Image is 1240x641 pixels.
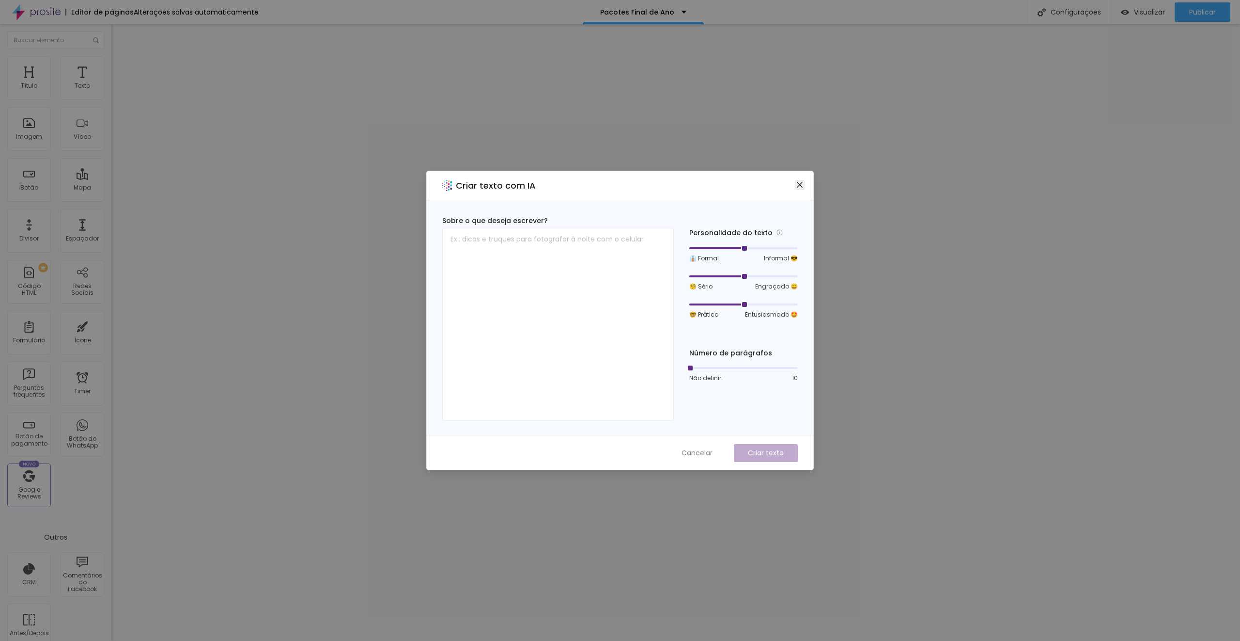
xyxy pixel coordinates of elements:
[764,254,798,263] span: Informal 😎
[682,448,713,458] span: Cancelar
[755,282,798,291] span: Engraçado 😄
[689,282,713,291] span: 🧐 Sério
[795,180,805,190] button: Close
[745,310,798,319] span: Entusiasmado 🤩
[689,227,798,239] div: Personalidade do texto
[456,179,536,192] h2: Criar texto com IA
[689,310,718,319] span: 🤓 Prático
[792,374,798,383] span: 10
[796,181,804,189] span: close
[442,216,674,226] div: Sobre o que deseja escrever?
[734,444,798,462] button: Criar texto
[689,254,719,263] span: 👔 Formal
[689,374,721,383] span: Não definir
[672,444,722,462] button: Cancelar
[689,348,798,358] div: Número de parágrafos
